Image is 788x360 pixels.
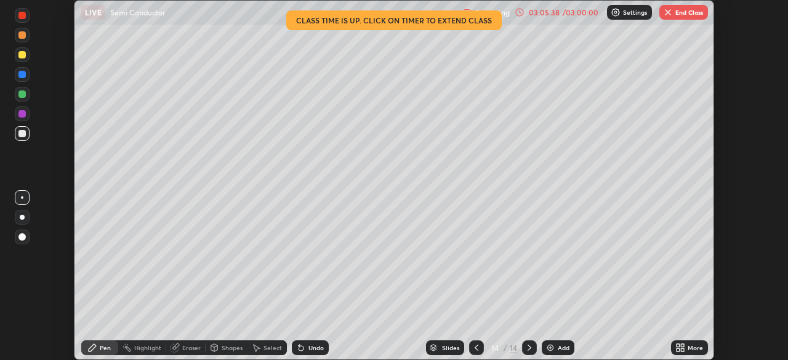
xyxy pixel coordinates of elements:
div: Slides [442,345,459,351]
div: More [688,345,703,351]
div: Undo [308,345,324,351]
div: Add [558,345,569,351]
img: add-slide-button [545,343,555,353]
div: Select [263,345,282,351]
p: Recording [475,8,510,17]
div: / [504,344,507,351]
div: 14 [489,344,501,351]
p: LIVE [85,7,102,17]
div: Pen [100,345,111,351]
p: Settings [623,9,647,15]
img: end-class-cross [663,7,673,17]
div: 03:05:38 [527,9,561,16]
div: Highlight [134,345,161,351]
p: Semi Conductor [110,7,165,17]
div: Shapes [222,345,243,351]
div: / 03:00:00 [561,9,600,16]
img: class-settings-icons [611,7,621,17]
button: End Class [659,5,708,20]
div: 14 [510,342,517,353]
img: recording.375f2c34.svg [463,7,473,17]
div: Eraser [182,345,201,351]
